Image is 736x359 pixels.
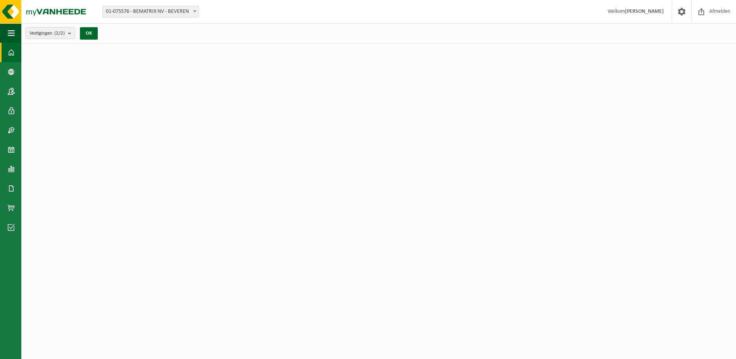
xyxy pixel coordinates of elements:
[29,28,65,39] span: Vestigingen
[25,27,75,39] button: Vestigingen(2/2)
[80,27,98,40] button: OK
[625,9,664,14] strong: [PERSON_NAME]
[103,6,199,17] span: 01-075576 - BEMATRIX NV - BEVEREN
[102,6,199,17] span: 01-075576 - BEMATRIX NV - BEVEREN
[54,31,65,36] count: (2/2)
